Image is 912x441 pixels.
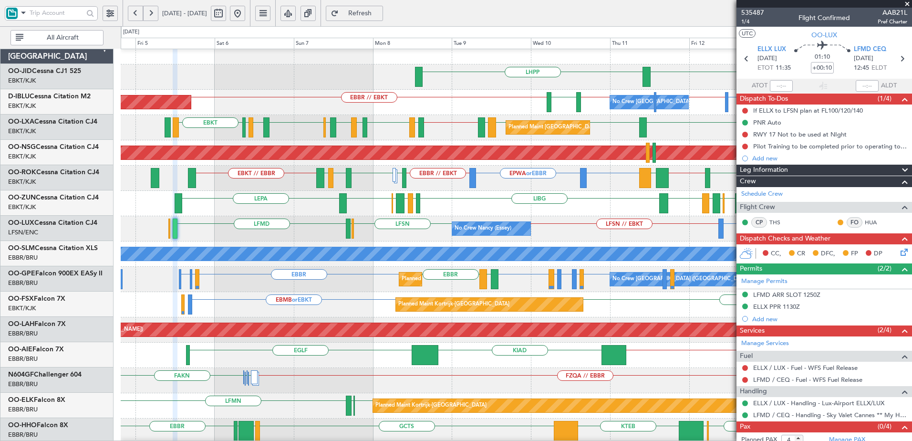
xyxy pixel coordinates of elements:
span: 12:45 [854,63,869,73]
a: OO-LUXCessna Citation CJ4 [8,220,97,226]
span: LFMD CEQ [854,45,886,54]
div: Thu 11 [610,38,689,49]
a: D-IBLUCessna Citation M2 [8,93,91,100]
span: (0/4) [878,421,891,431]
div: Add new [752,315,907,323]
a: OO-GPEFalcon 900EX EASy II [8,270,103,277]
span: (1/4) [878,94,891,104]
span: ELDT [871,63,887,73]
span: N604GF [8,371,34,378]
a: EBBR/BRU [8,405,38,414]
div: RWY 17 Not to be used at NIght [753,130,847,138]
span: [DATE] [854,54,873,63]
div: ELLX PPR 1130Z [753,303,800,311]
a: OO-NSGCessna Citation CJ4 [8,144,99,150]
a: EBKT/KJK [8,76,36,85]
div: Planned Maint [GEOGRAPHIC_DATA] ([GEOGRAPHIC_DATA] National) [402,272,574,286]
a: EBKT/KJK [8,178,36,186]
div: No Crew [GEOGRAPHIC_DATA] ([GEOGRAPHIC_DATA] National) [612,95,772,109]
div: No Crew Nancy (Essey) [455,221,511,236]
span: (2/2) [878,263,891,273]
span: 535487 [741,8,764,18]
span: OO-FSX [8,295,34,302]
div: PNR Auto [753,118,781,126]
a: OO-LXACessna Citation CJ4 [8,118,97,125]
span: OO-LUX [8,220,34,226]
a: Schedule Crew [741,189,783,199]
span: All Aircraft [25,34,100,41]
span: OO-SLM [8,245,35,252]
div: Fri 12 [689,38,768,49]
div: LFMD ARR SLOT 1250Z [753,291,820,299]
a: OO-ZUNCessna Citation CJ4 [8,194,99,201]
a: EBBR/BRU [8,355,38,363]
a: OO-JIDCessna CJ1 525 [8,68,81,74]
a: Manage Permits [741,277,788,286]
a: OO-AIEFalcon 7X [8,346,64,353]
div: CP [751,217,767,228]
button: UTC [739,29,756,38]
span: OO-LXA [8,118,34,125]
span: ETOT [757,63,773,73]
a: LFMD / CEQ - Fuel - WFS Fuel Release [753,376,862,384]
div: No Crew [GEOGRAPHIC_DATA] ([GEOGRAPHIC_DATA] National) [612,272,772,286]
a: OO-LAHFalcon 7X [8,321,66,327]
a: LFSN/ENC [8,228,38,237]
span: OO-HHO [8,422,37,429]
span: Dispatch Checks and Weather [740,233,830,244]
a: ELLX / LUX - Handling - Lux-Airport ELLX/LUX [753,399,884,407]
span: OO-NSG [8,144,36,150]
a: OO-FSXFalcon 7X [8,295,65,302]
span: D-IBLU [8,93,30,100]
a: LFMD / CEQ - Handling - Sky Valet Cannes ** My Handling**LFMD / CEQ [753,411,907,419]
a: EBBR/BRU [8,329,38,338]
a: EBBR/BRU [8,380,38,388]
a: EBKT/KJK [8,127,36,136]
span: ALDT [881,81,897,91]
div: Sun 7 [294,38,373,49]
span: Pax [740,421,750,432]
span: DFC, [821,249,835,259]
button: All Aircraft [10,30,104,45]
div: Pilot Training to be completed prior to operating to LFMD [753,142,907,150]
a: OO-HHOFalcon 8X [8,422,68,429]
a: EBBR/BRU [8,430,38,439]
a: EBKT/KJK [8,152,36,161]
span: [DATE] - [DATE] [162,9,207,18]
span: Flight Crew [740,202,775,213]
input: --:-- [770,80,793,92]
a: HUA [865,218,886,227]
span: Permits [740,263,762,274]
a: THS [769,218,791,227]
a: EBKT/KJK [8,203,36,211]
span: Crew [740,176,756,187]
span: Leg Information [740,165,788,176]
div: Planned Maint Kortrijk-[GEOGRAPHIC_DATA] [398,297,509,312]
span: OO-ELK [8,397,34,403]
span: CR [797,249,805,259]
span: Dispatch To-Dos [740,94,788,105]
span: Handling [740,386,767,397]
a: EBKT/KJK [8,304,36,313]
a: EBBR/BRU [8,279,38,287]
span: 1/4 [741,18,764,26]
div: If ELLX to LFSN plan at FL100/120/140 [753,106,863,115]
span: (2/4) [878,325,891,335]
span: FP [851,249,858,259]
span: ELLX LUX [757,45,786,54]
div: Mon 8 [373,38,452,49]
span: AAB21L [878,8,907,18]
span: [DATE] [757,54,777,63]
span: 11:35 [776,63,791,73]
span: Services [740,325,765,336]
a: N604GFChallenger 604 [8,371,82,378]
a: OO-ELKFalcon 8X [8,397,65,403]
div: Sat 6 [215,38,294,49]
span: OO-AIE [8,346,32,353]
input: Trip Account [30,6,83,20]
a: OO-ROKCessna Citation CJ4 [8,169,99,176]
div: Planned Maint Kortrijk-[GEOGRAPHIC_DATA] [375,399,487,413]
div: Fri 5 [135,38,215,49]
a: ELLX / LUX - Fuel - WFS Fuel Release [753,364,858,372]
span: OO-LAH [8,321,34,327]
